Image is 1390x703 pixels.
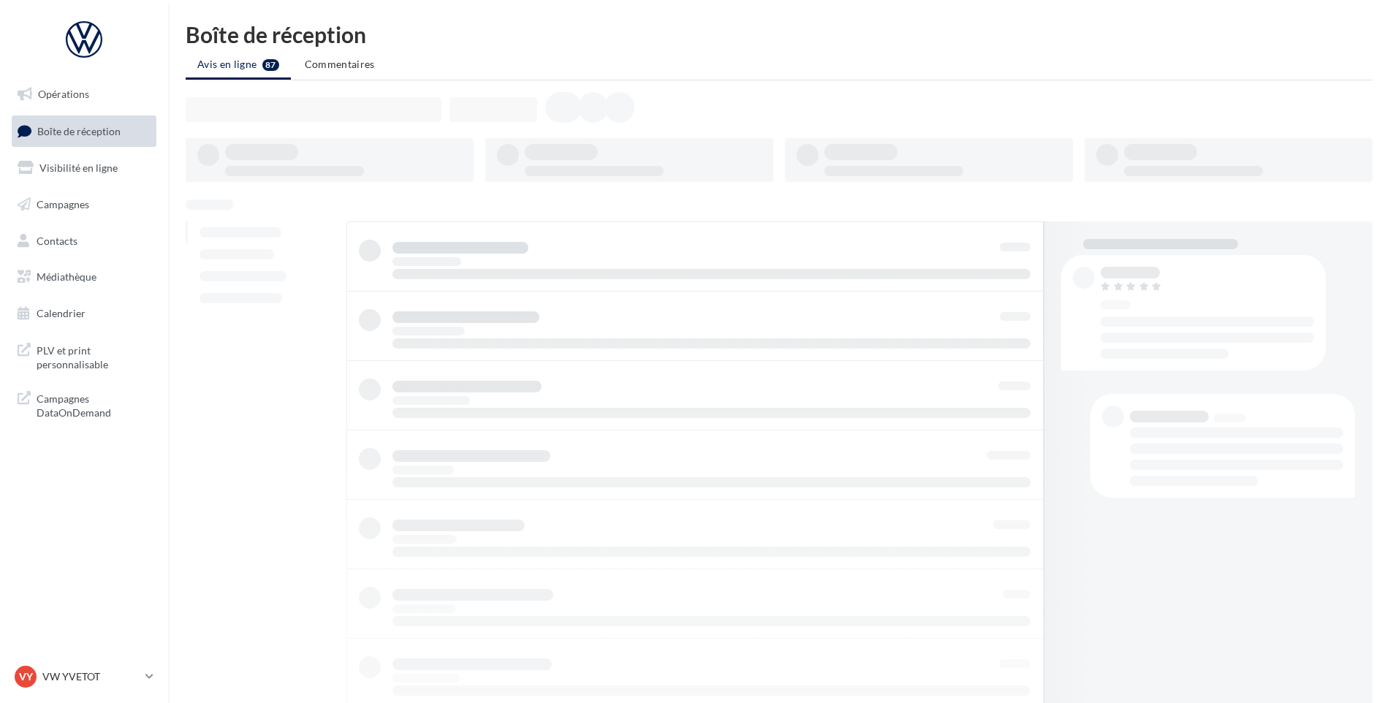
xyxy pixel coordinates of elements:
[37,270,96,283] span: Médiathèque
[12,663,156,691] a: VY VW YVETOT
[42,669,140,684] p: VW YVETOT
[305,58,375,70] span: Commentaires
[9,262,159,292] a: Médiathèque
[9,189,159,220] a: Campagnes
[38,88,89,100] span: Opérations
[37,234,77,246] span: Contacts
[9,115,159,147] a: Boîte de réception
[9,153,159,183] a: Visibilité en ligne
[37,307,86,319] span: Calendrier
[9,383,159,426] a: Campagnes DataOnDemand
[39,161,118,174] span: Visibilité en ligne
[9,335,159,378] a: PLV et print personnalisable
[9,298,159,329] a: Calendrier
[19,669,33,684] span: VY
[37,124,121,137] span: Boîte de réception
[186,23,1372,45] div: Boîte de réception
[9,226,159,256] a: Contacts
[37,341,151,372] span: PLV et print personnalisable
[37,389,151,420] span: Campagnes DataOnDemand
[37,198,89,210] span: Campagnes
[9,79,159,110] a: Opérations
